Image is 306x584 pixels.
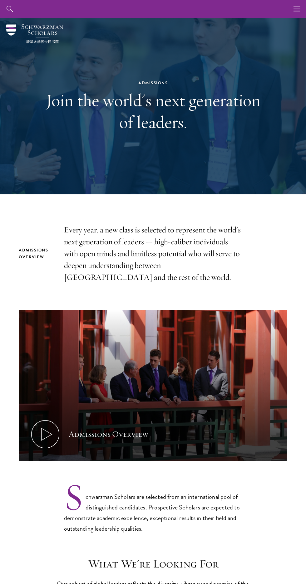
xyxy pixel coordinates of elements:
[45,89,261,133] h1: Join the world's next generation of leaders.
[64,482,242,534] p: Schwarzman Scholars are selected from an international pool of distinguished candidates. Prospect...
[64,224,242,283] p: Every year, a new class is selected to represent the world’s next generation of leaders — high-ca...
[19,247,52,260] h2: Admissions Overview
[45,80,261,86] div: Admissions
[19,310,287,461] button: Admissions Overview
[56,557,250,571] h3: What We're Looking For
[69,428,148,440] div: Admissions Overview
[6,24,63,43] img: Schwarzman Scholars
